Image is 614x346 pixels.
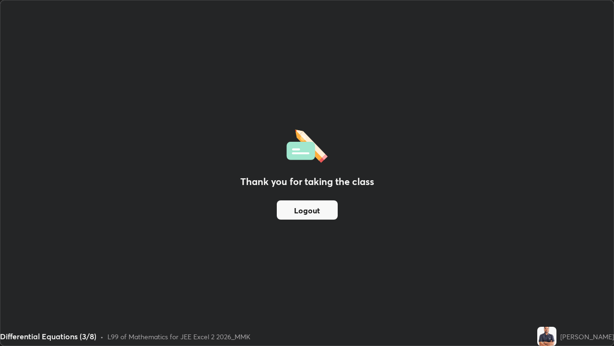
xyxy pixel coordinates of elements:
button: Logout [277,200,338,220]
h2: Thank you for taking the class [240,174,374,189]
div: L99 of Mathematics for JEE Excel 2 2026_MMK [107,332,250,342]
div: • [100,332,104,342]
img: ef9934dcb0874e5a9d75c64c684e6fbb.jpg [537,327,556,346]
img: offlineFeedback.1438e8b3.svg [286,126,328,163]
div: [PERSON_NAME] [560,332,614,342]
